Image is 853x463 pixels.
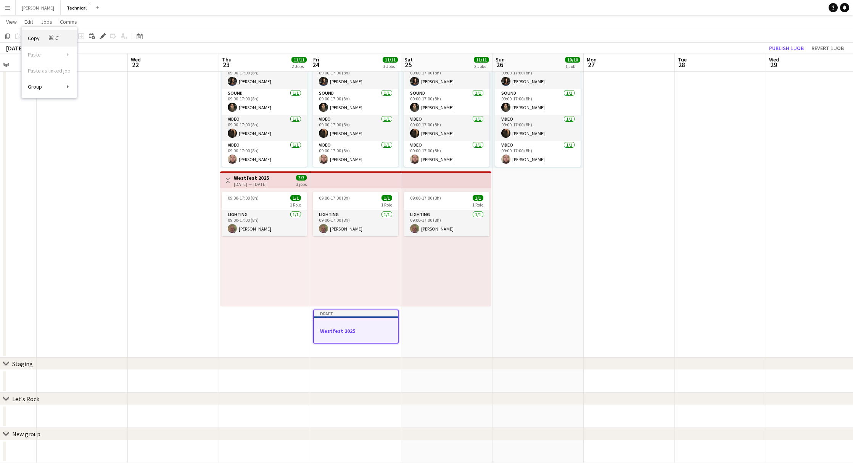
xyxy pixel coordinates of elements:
[12,360,33,368] div: Staging
[228,195,259,201] span: 09:00-17:00 (8h)
[314,327,398,334] h3: Westfest 2025
[565,63,580,69] div: 1 Job
[313,210,398,236] app-card-role: Lighting1/109:00-17:00 (8h)[PERSON_NAME]
[404,54,489,167] app-job-card: 09:00-17:00 (8h)10/1010 Roles[PERSON_NAME]Sound1/109:00-17:00 (8h)[PERSON_NAME]Sound1/109:00-17:0...
[768,60,779,69] span: 29
[586,60,597,69] span: 27
[766,43,807,53] button: Publish 1 job
[28,34,60,42] span: Copy
[290,202,301,208] span: 1 Role
[222,63,307,89] app-card-role: Sound1/109:00-17:00 (8h)[PERSON_NAME]
[234,181,269,187] div: [DATE] → [DATE]
[312,60,319,69] span: 24
[808,43,847,53] button: Revert 1 job
[587,56,597,63] span: Mon
[291,57,307,63] span: 11/11
[130,60,141,69] span: 22
[21,17,36,27] a: Edit
[319,195,350,201] span: 09:00-17:00 (8h)
[55,34,60,41] i: C
[38,17,55,27] a: Jobs
[6,18,17,25] span: View
[769,56,779,63] span: Wed
[22,79,77,95] a: Group
[404,115,489,141] app-card-role: Video1/109:00-17:00 (8h)[PERSON_NAME]
[222,192,307,236] app-job-card: 09:00-17:00 (8h)1/11 RoleLighting1/109:00-17:00 (8h)[PERSON_NAME]
[221,60,232,69] span: 23
[313,56,319,63] span: Fri
[410,195,441,201] span: 09:00-17:00 (8h)
[24,18,33,25] span: Edit
[495,63,581,89] app-card-role: Sound1/109:00-17:00 (8h)[PERSON_NAME]
[3,17,20,27] a: View
[6,44,24,52] div: [DATE]
[314,310,398,316] div: Draft
[222,210,307,236] app-card-role: Lighting1/109:00-17:00 (8h)[PERSON_NAME]
[222,89,307,115] app-card-role: Sound1/109:00-17:00 (8h)[PERSON_NAME]
[474,63,489,69] div: 2 Jobs
[41,18,52,25] span: Jobs
[677,60,687,69] span: 28
[222,54,307,167] app-job-card: 09:00-17:00 (8h)10/1010 Roles[PERSON_NAME]Sound1/109:00-17:00 (8h)[PERSON_NAME]Sound1/109:00-17:0...
[296,175,307,181] span: 3/3
[495,141,581,167] app-card-role: Video1/109:00-17:00 (8h)[PERSON_NAME]
[22,30,77,46] a: SafeValue must use [property]=binding: Copy<span class="page-menu__popper-item-helper"> <svg clas...
[16,0,61,15] button: [PERSON_NAME]
[234,174,269,181] h3: Westfest 2025
[404,141,489,167] app-card-role: Video1/109:00-17:00 (8h)[PERSON_NAME]
[60,18,77,25] span: Comms
[404,63,489,89] app-card-role: Sound1/109:00-17:00 (8h)[PERSON_NAME]
[290,195,301,201] span: 1/1
[313,310,399,344] app-job-card: DraftWestfest 2025
[61,0,93,15] button: Technical
[381,195,392,201] span: 1/1
[28,83,42,90] span: Group
[131,56,141,63] span: Wed
[495,54,581,167] app-job-card: 09:00-17:00 (8h)10/1010 Roles[PERSON_NAME]Sound1/109:00-17:00 (8h)[PERSON_NAME]Sound1/109:00-17:0...
[222,141,307,167] app-card-role: Video1/109:00-17:00 (8h)[PERSON_NAME]
[313,141,398,167] app-card-role: Video1/109:00-17:00 (8h)[PERSON_NAME]
[473,195,483,201] span: 1/1
[495,115,581,141] app-card-role: Video1/109:00-17:00 (8h)[PERSON_NAME]
[313,63,398,89] app-card-role: Sound1/109:00-17:00 (8h)[PERSON_NAME]
[313,115,398,141] app-card-role: Video1/109:00-17:00 (8h)[PERSON_NAME]
[57,17,80,27] a: Comms
[12,430,40,438] div: New group
[313,89,398,115] app-card-role: Sound1/109:00-17:00 (8h)[PERSON_NAME]
[472,202,483,208] span: 1 Role
[404,56,413,63] span: Sat
[383,63,398,69] div: 3 Jobs
[404,89,489,115] app-card-role: Sound1/109:00-17:00 (8h)[PERSON_NAME]
[222,115,307,141] app-card-role: Video1/109:00-17:00 (8h)[PERSON_NAME]
[296,181,307,187] div: 3 jobs
[565,57,580,63] span: 10/10
[12,395,39,403] div: Let's Rock
[678,56,687,63] span: Tue
[292,63,306,69] div: 2 Jobs
[313,54,398,167] app-job-card: 09:00-17:00 (8h)10/1010 Roles[PERSON_NAME]Sound1/109:00-17:00 (8h)[PERSON_NAME]Sound1/109:00-17:0...
[495,89,581,115] app-card-role: Sound1/109:00-17:00 (8h)[PERSON_NAME]
[381,202,392,208] span: 1 Role
[403,60,413,69] span: 25
[496,56,505,63] span: Sun
[383,57,398,63] span: 11/11
[313,192,398,236] app-job-card: 09:00-17:00 (8h)1/11 RoleLighting1/109:00-17:00 (8h)[PERSON_NAME]
[404,210,489,236] app-card-role: Lighting1/109:00-17:00 (8h)[PERSON_NAME]
[474,57,489,63] span: 11/11
[222,56,232,63] span: Thu
[404,192,489,236] app-job-card: 09:00-17:00 (8h)1/11 RoleLighting1/109:00-17:00 (8h)[PERSON_NAME]
[494,60,505,69] span: 26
